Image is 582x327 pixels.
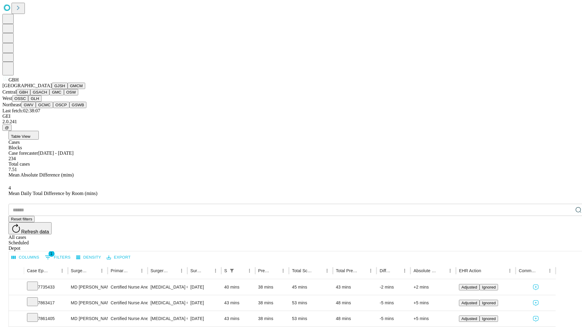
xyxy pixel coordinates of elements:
[8,77,19,82] span: GBH
[413,268,437,273] div: Absolute Difference
[203,266,211,275] button: Sort
[224,279,252,295] div: 40 mins
[89,266,98,275] button: Sort
[482,266,490,275] button: Sort
[12,282,21,293] button: Expand
[358,266,366,275] button: Sort
[30,89,49,95] button: GSACH
[2,114,580,119] div: GEI
[8,131,39,140] button: Table View
[111,268,128,273] div: Primary Service
[151,268,168,273] div: Surgery Name
[228,266,236,275] div: 1 active filter
[314,266,323,275] button: Sort
[211,266,220,275] button: Menu
[2,89,17,94] span: Central
[2,124,12,131] button: @
[461,285,477,289] span: Adjusted
[8,167,17,172] span: 7.51
[11,134,30,139] span: Table View
[482,285,496,289] span: Ignored
[2,102,21,107] span: Northeast
[258,279,286,295] div: 38 mins
[5,125,9,130] span: @
[480,300,498,306] button: Ignored
[400,266,409,275] button: Menu
[8,150,38,156] span: Case forecaster
[380,268,391,273] div: Difference
[506,266,514,275] button: Menu
[8,216,35,222] button: Reset filters
[258,268,270,273] div: Predicted In Room Duration
[111,295,144,311] div: Certified Nurse Anesthetist
[69,102,87,108] button: GSWB
[519,268,536,273] div: Comments
[68,83,85,89] button: GMCM
[2,96,12,101] span: West
[279,266,287,275] button: Menu
[292,295,330,311] div: 53 mins
[459,268,481,273] div: EHR Action
[105,253,132,262] button: Export
[8,156,16,161] span: 234
[21,102,36,108] button: GWV
[480,284,498,290] button: Ignored
[98,266,106,275] button: Menu
[459,300,480,306] button: Adjusted
[380,311,407,326] div: -5 mins
[12,298,21,309] button: Expand
[11,217,32,221] span: Reset filters
[8,222,52,234] button: Refresh data
[38,150,73,156] span: [DATE] - [DATE]
[461,301,477,305] span: Adjusted
[8,161,30,167] span: Total cases
[52,83,68,89] button: GJSH
[8,172,74,177] span: Mean Absolute Difference (mins)
[245,266,254,275] button: Menu
[336,279,374,295] div: 43 mins
[2,83,52,88] span: [GEOGRAPHIC_DATA]
[21,229,49,234] span: Refresh data
[10,253,41,262] button: Select columns
[27,268,49,273] div: Case Epic Id
[459,284,480,290] button: Adjusted
[49,89,64,95] button: GMC
[258,311,286,326] div: 38 mins
[2,108,40,113] span: Last fetch: 02:38:07
[459,315,480,322] button: Adjusted
[336,268,358,273] div: Total Predicted Duration
[537,266,546,275] button: Sort
[71,279,105,295] div: MD [PERSON_NAME]
[8,185,11,190] span: 4
[190,268,202,273] div: Surgery Date
[270,266,279,275] button: Sort
[224,295,252,311] div: 43 mins
[151,295,184,311] div: [MEDICAL_DATA] CA SCRN NOT HI RSK
[336,311,374,326] div: 48 mins
[28,95,41,102] button: GLH
[151,279,184,295] div: [MEDICAL_DATA] CA SCRN NOT HI RSK
[392,266,400,275] button: Sort
[366,266,375,275] button: Menu
[413,279,453,295] div: +2 mins
[224,311,252,326] div: 43 mins
[27,295,65,311] div: 7863417
[71,295,105,311] div: MD [PERSON_NAME]
[228,266,236,275] button: Show filters
[12,95,28,102] button: OSSC
[323,266,331,275] button: Menu
[43,253,72,262] button: Show filters
[190,279,218,295] div: [DATE]
[437,266,446,275] button: Sort
[461,316,477,321] span: Adjusted
[53,102,69,108] button: OSCP
[27,311,65,326] div: 7861405
[17,89,30,95] button: GBH
[190,295,218,311] div: [DATE]
[413,295,453,311] div: +5 mins
[224,268,227,273] div: Scheduled In Room Duration
[111,311,144,326] div: Certified Nurse Anesthetist
[27,279,65,295] div: 7735433
[292,279,330,295] div: 45 mins
[292,268,314,273] div: Total Scheduled Duration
